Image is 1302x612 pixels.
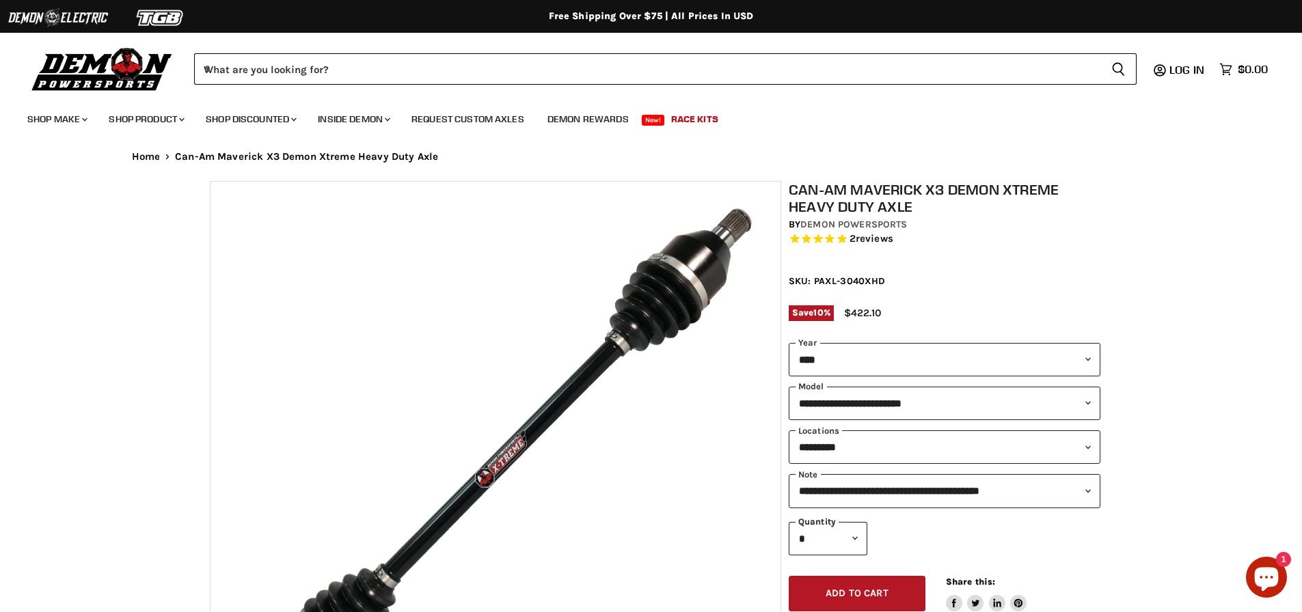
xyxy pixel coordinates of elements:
span: Log in [1169,63,1204,76]
span: reviews [856,233,893,245]
span: Can-Am Maverick X3 Demon Xtreme Heavy Duty Axle [175,151,438,163]
img: TGB Logo 2 [109,5,212,31]
a: Demon Rewards [537,105,639,133]
a: Home [132,151,161,163]
h1: Can-Am Maverick X3 Demon Xtreme Heavy Duty Axle [789,181,1100,215]
a: Shop Make [17,105,96,133]
a: $0.00 [1212,59,1275,79]
div: by [789,217,1100,232]
ul: Main menu [17,100,1264,133]
form: Product [194,53,1137,85]
input: When autocomplete results are available use up and down arrows to review and enter to select [194,53,1100,85]
span: $0.00 [1238,63,1268,76]
span: 2 reviews [850,233,893,245]
select: year [789,343,1100,376]
select: keys [789,474,1100,507]
span: $422.10 [844,307,881,319]
inbox-online-store-chat: Shopify online store chat [1242,557,1291,601]
span: 10 [813,307,823,318]
img: Demon Electric Logo 2 [7,5,109,31]
span: Share this: [946,576,995,587]
span: Rated 5.0 out of 5 stars 2 reviews [789,232,1100,247]
nav: Breadcrumbs [105,151,1198,163]
img: Demon Powersports [27,44,177,93]
a: Race Kits [661,105,729,133]
a: Shop Discounted [195,105,305,133]
a: Demon Powersports [800,219,907,230]
span: Add to cart [826,587,889,599]
div: Free Shipping Over $75 | All Prices In USD [105,10,1198,23]
select: modal-name [789,387,1100,420]
button: Add to cart [789,576,925,612]
a: Inside Demon [308,105,398,133]
a: Request Custom Axles [401,105,534,133]
button: Search [1100,53,1137,85]
a: Shop Product [98,105,193,133]
span: Save % [789,305,834,320]
a: Log in [1163,64,1212,76]
aside: Share this: [946,576,1027,612]
span: New! [642,115,665,126]
div: SKU: PAXL-3040XHD [789,274,1100,288]
select: keys [789,430,1100,464]
select: Quantity [789,522,867,555]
